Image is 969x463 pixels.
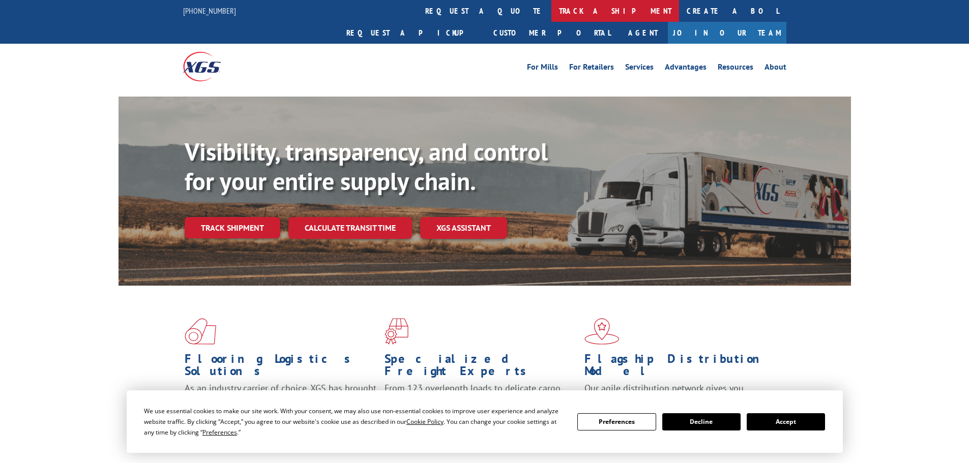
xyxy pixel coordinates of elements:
h1: Flooring Logistics Solutions [185,353,377,382]
h1: Flagship Distribution Model [584,353,777,382]
span: As an industry carrier of choice, XGS has brought innovation and dedication to flooring logistics... [185,382,376,418]
span: Cookie Policy [406,417,444,426]
b: Visibility, transparency, and control for your entire supply chain. [185,136,548,197]
a: [PHONE_NUMBER] [183,6,236,16]
img: xgs-icon-total-supply-chain-intelligence-red [185,318,216,345]
a: Services [625,63,654,74]
p: From 123 overlength loads to delicate cargo, our experienced staff knows the best way to move you... [385,382,577,427]
a: Track shipment [185,217,280,238]
a: Request a pickup [339,22,486,44]
a: Calculate transit time [288,217,412,239]
button: Decline [662,413,741,430]
h1: Specialized Freight Experts [385,353,577,382]
a: For Mills [527,63,558,74]
a: Resources [718,63,753,74]
a: For Retailers [569,63,614,74]
img: xgs-icon-flagship-distribution-model-red [584,318,620,345]
a: XGS ASSISTANT [420,217,507,239]
a: Advantages [665,63,707,74]
a: About [765,63,786,74]
a: Agent [618,22,668,44]
a: Join Our Team [668,22,786,44]
div: We use essential cookies to make our site work. With your consent, we may also use non-essential ... [144,406,565,438]
img: xgs-icon-focused-on-flooring-red [385,318,408,345]
button: Accept [747,413,825,430]
span: Preferences [202,428,237,437]
span: Our agile distribution network gives you nationwide inventory management on demand. [584,382,772,406]
button: Preferences [577,413,656,430]
a: Customer Portal [486,22,618,44]
div: Cookie Consent Prompt [127,390,843,453]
